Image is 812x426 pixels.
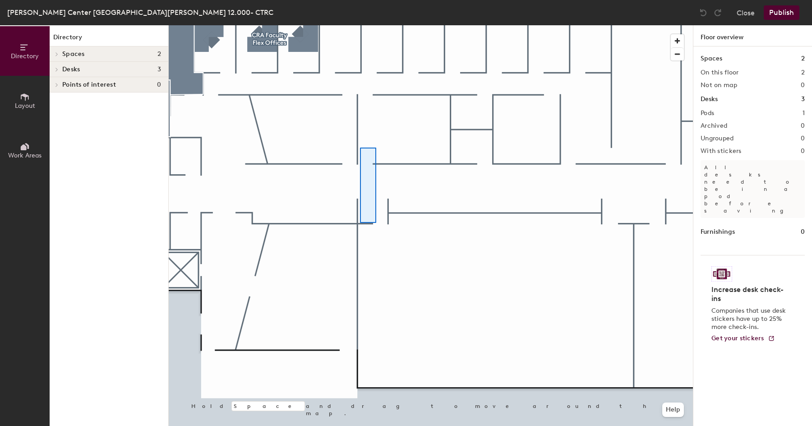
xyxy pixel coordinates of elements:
[737,5,755,20] button: Close
[803,110,805,117] h2: 1
[157,81,161,88] span: 0
[701,227,735,237] h1: Furnishings
[62,81,116,88] span: Points of interest
[801,227,805,237] h1: 0
[50,32,168,46] h1: Directory
[701,82,737,89] h2: Not on map
[764,5,799,20] button: Publish
[693,25,812,46] h1: Floor overview
[699,8,708,17] img: Undo
[701,122,727,130] h2: Archived
[801,82,805,89] h2: 0
[801,54,805,64] h1: 2
[11,52,39,60] span: Directory
[801,135,805,142] h2: 0
[711,307,789,331] p: Companies that use desk stickers have up to 25% more check-ins.
[662,403,684,417] button: Help
[15,102,35,110] span: Layout
[711,334,764,342] span: Get your stickers
[701,110,714,117] h2: Pods
[7,7,273,18] div: [PERSON_NAME] Center [GEOGRAPHIC_DATA][PERSON_NAME] 12.000- CTRC
[157,66,161,73] span: 3
[701,54,722,64] h1: Spaces
[701,135,734,142] h2: Ungrouped
[701,94,718,104] h1: Desks
[701,160,805,218] p: All desks need to be in a pod before saving
[713,8,722,17] img: Redo
[801,69,805,76] h2: 2
[711,266,732,282] img: Sticker logo
[801,122,805,130] h2: 0
[701,148,742,155] h2: With stickers
[711,335,775,343] a: Get your stickers
[8,152,42,159] span: Work Areas
[711,285,789,303] h4: Increase desk check-ins
[62,51,85,58] span: Spaces
[157,51,161,58] span: 2
[62,66,80,73] span: Desks
[801,94,805,104] h1: 3
[801,148,805,155] h2: 0
[701,69,739,76] h2: On this floor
